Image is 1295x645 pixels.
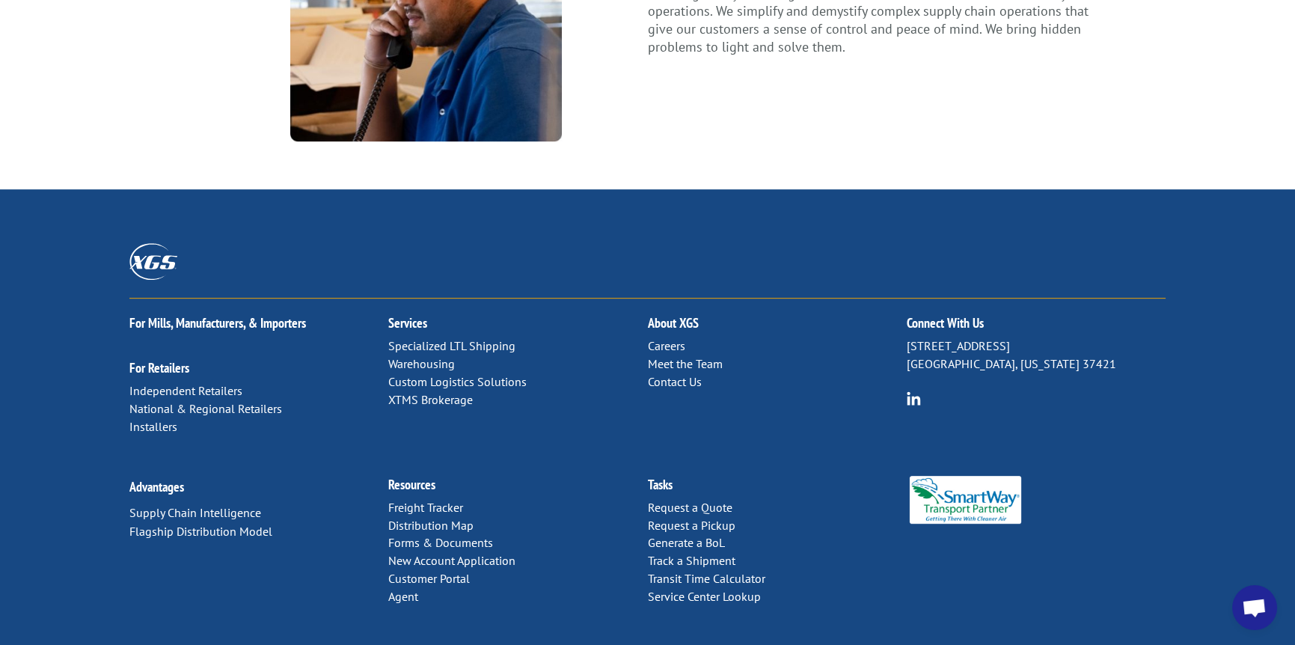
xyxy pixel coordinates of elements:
a: Contact Us [647,374,701,389]
a: Service Center Lookup [647,589,760,604]
a: Flagship Distribution Model [129,524,272,539]
a: For Retailers [129,359,189,376]
h2: Tasks [647,478,906,499]
a: Distribution Map [388,518,474,533]
p: [STREET_ADDRESS] [GEOGRAPHIC_DATA], [US_STATE] 37421 [907,337,1166,373]
a: Generate a BoL [647,535,724,550]
a: Custom Logistics Solutions [388,374,527,389]
a: For Mills, Manufacturers, & Importers [129,314,306,331]
a: Freight Tracker [388,500,463,515]
a: Agent [388,589,418,604]
a: Installers [129,419,177,434]
a: Warehousing [388,356,455,371]
a: Independent Retailers [129,383,242,398]
a: Specialized LTL Shipping [388,338,515,353]
a: Track a Shipment [647,553,735,568]
a: Forms & Documents [388,535,493,550]
a: National & Regional Retailers [129,401,282,416]
a: Transit Time Calculator [647,571,765,586]
img: group-6 [907,391,921,406]
a: Services [388,314,427,331]
a: Customer Portal [388,571,470,586]
a: Supply Chain Intelligence [129,505,261,520]
a: Meet the Team [647,356,722,371]
img: Smartway_Logo [907,476,1024,524]
a: About XGS [647,314,698,331]
a: Request a Quote [647,500,732,515]
a: Careers [647,338,685,353]
a: Request a Pickup [647,518,735,533]
a: XTMS Brokerage [388,392,473,407]
a: Resources [388,476,435,493]
a: Open chat [1232,585,1277,630]
a: New Account Application [388,553,515,568]
a: Advantages [129,478,184,495]
img: XGS_Logos_ALL_2024_All_White [129,243,177,280]
h2: Connect With Us [907,317,1166,337]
